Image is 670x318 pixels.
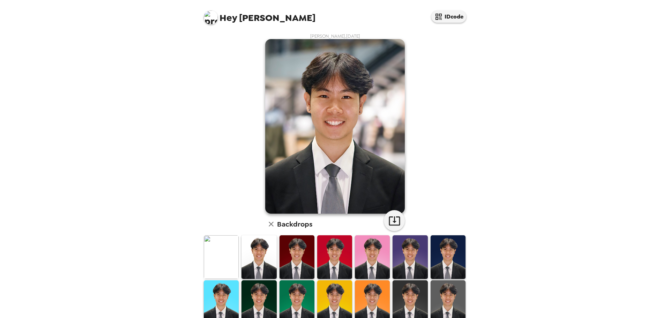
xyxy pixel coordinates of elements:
[204,235,239,279] img: Original
[310,33,360,39] span: [PERSON_NAME] , [DATE]
[277,219,312,230] h6: Backdrops
[431,10,466,23] button: IDcode
[204,7,315,23] span: [PERSON_NAME]
[204,10,218,24] img: profile pic
[219,12,237,24] span: Hey
[265,39,405,214] img: user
